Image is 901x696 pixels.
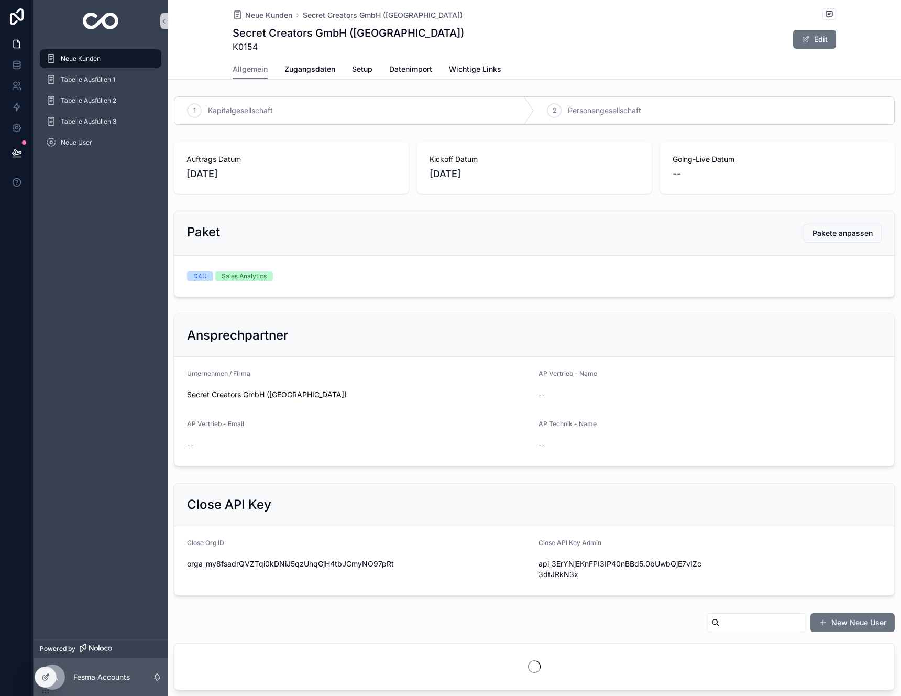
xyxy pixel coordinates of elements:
span: Neue Kunden [245,10,292,20]
span: Personengesellschaft [568,105,641,116]
a: Secret Creators GmbH ([GEOGRAPHIC_DATA]) [303,10,463,20]
a: Zugangsdaten [284,60,335,81]
span: Secret Creators GmbH ([GEOGRAPHIC_DATA]) [187,389,530,400]
h1: Secret Creators GmbH ([GEOGRAPHIC_DATA]) [233,26,464,40]
span: Wichtige Links [449,64,501,74]
button: Edit [793,30,836,49]
span: Zugangsdaten [284,64,335,74]
span: Close Org ID [187,539,224,547]
span: AP Vertrieb - Name [539,369,597,377]
h2: Close API Key [187,496,271,513]
span: Kickoff Datum [430,154,639,165]
span: orga_my8fsadrQVZTqi0kDNiJ5qzUhqGjH4tbJCmyNO97pRt [187,559,530,569]
span: Kapitalgesellschaft [208,105,273,116]
h2: Paket [187,224,220,241]
span: Neue Kunden [61,55,101,63]
span: Neue User [61,138,92,147]
span: Unternehmen / Firma [187,369,250,377]
h2: Ansprechpartner [187,327,288,344]
span: 2 [553,106,556,115]
img: App logo [83,13,119,29]
span: AP Technik - Name [539,420,597,428]
a: Allgemein [233,60,268,80]
span: -- [539,389,545,400]
a: Tabelle Ausfüllen 2 [40,91,161,110]
a: Neue User [40,133,161,152]
a: Tabelle Ausfüllen 1 [40,70,161,89]
span: Tabelle Ausfüllen 1 [61,75,115,84]
a: Wichtige Links [449,60,501,81]
span: Close API Key Admin [539,539,601,547]
a: Powered by [34,639,168,658]
a: Neue Kunden [233,10,292,20]
span: [DATE] [430,167,639,181]
a: Setup [352,60,372,81]
span: AP Vertrieb - Email [187,420,244,428]
span: -- [673,167,681,181]
a: Tabelle Ausfüllen 3 [40,112,161,131]
span: -- [539,440,545,450]
p: Fesma Accounts [73,672,130,682]
span: Auftrags Datum [186,154,396,165]
a: Neue Kunden [40,49,161,68]
span: Allgemein [233,64,268,74]
div: Sales Analytics [222,271,267,281]
span: Datenimport [389,64,432,74]
button: Pakete anpassen [804,224,882,243]
span: Going-Live Datum [673,154,882,165]
span: -- [187,440,193,450]
span: [DATE] [186,167,396,181]
div: scrollable content [34,42,168,166]
a: Datenimport [389,60,432,81]
span: Tabelle Ausfüllen 2 [61,96,116,105]
span: api_3ErYNjEKnFPI3IP40nBBd5.0bUwbQjE7vIZc3dtJRkN3x [539,559,706,580]
div: D4U [193,271,207,281]
span: Pakete anpassen [812,228,873,238]
button: New Neue User [810,613,895,632]
span: Setup [352,64,372,74]
span: 1 [193,106,196,115]
span: K0154 [233,40,464,53]
span: Powered by [40,645,75,653]
span: Tabelle Ausfüllen 3 [61,117,116,126]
